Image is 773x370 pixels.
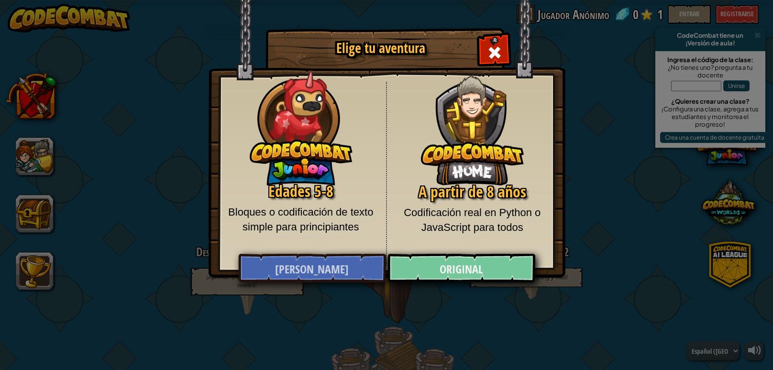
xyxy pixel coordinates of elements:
[275,262,349,277] font: [PERSON_NAME]
[440,262,483,277] font: Original
[268,181,333,202] font: Edades 5-8
[421,60,524,185] img: Personaje héroe original de CodeCombat
[228,206,373,233] font: Bloques o codificación de texto simple para principiantes
[250,64,353,185] img: Personaje héroe de CodeCombat Junior
[404,207,541,233] font: Codificación real en Python o JavaScript para todos
[479,36,509,66] div: Cerrar modal
[238,254,386,283] a: [PERSON_NAME]
[336,39,425,57] font: Elige tu aventura
[387,254,535,283] a: Original
[419,181,526,202] font: A partir de 8 años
